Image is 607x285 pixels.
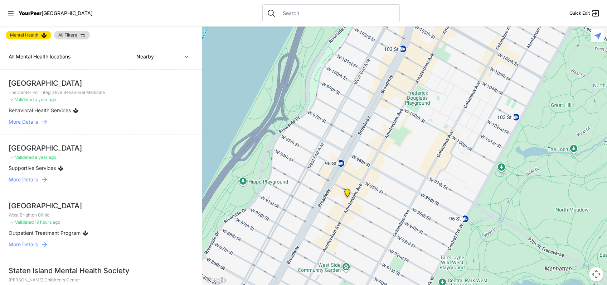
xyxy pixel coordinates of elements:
span: More Details [9,241,38,248]
div: [GEOGRAPHIC_DATA] [9,143,194,153]
span: More Details [9,118,38,125]
p: West Brighton Clinic [9,212,194,218]
a: Open this area in Google Maps (opens a new window) [204,276,228,285]
span: ✓ Validated [10,219,34,225]
span: 19 hours ago [35,219,60,225]
a: Mental Health [6,31,51,39]
div: [GEOGRAPHIC_DATA] [9,78,194,88]
span: All Filters [58,33,77,37]
span: More Details [9,176,38,183]
span: ✓ Validated [10,155,34,160]
span: Quick Exit [569,10,590,16]
span: [GEOGRAPHIC_DATA] [42,10,93,16]
a: More Details [9,118,194,125]
div: Staten Island Mental Health Society [9,266,194,276]
div: [GEOGRAPHIC_DATA] [9,201,194,211]
span: ✓ Validated [10,97,34,102]
input: Search [278,10,395,17]
button: Map camera controls [589,267,603,281]
span: a year ago [35,97,56,102]
span: YourPeer [19,10,42,16]
div: Amsterdam Family Health Center [343,189,352,200]
span: Outpatient Treatment Program [9,230,81,236]
span: All Mental Health locations [9,53,71,60]
a: More Details [9,241,194,248]
span: Mental Health [10,32,38,38]
span: Supportive Services [9,165,56,171]
p: The Center For Integrative Behavioral Medicine [9,90,194,95]
img: Google [204,276,228,285]
span: a year ago [35,155,56,160]
a: More Details [9,176,194,183]
p: [PERSON_NAME] Children's Center [9,277,194,283]
a: Quick Exit [569,9,600,18]
a: YourPeer[GEOGRAPHIC_DATA] [19,11,93,15]
span: Behavioral Health Services [9,107,71,113]
a: All Filters [54,31,90,39]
